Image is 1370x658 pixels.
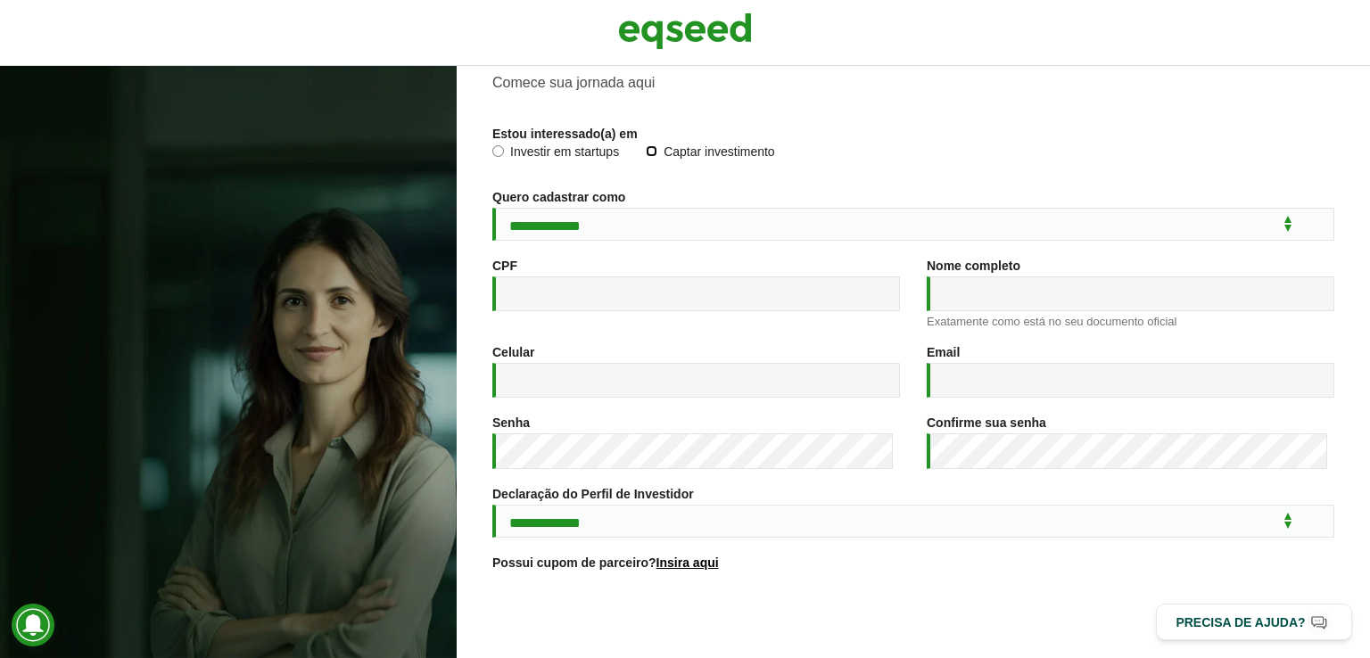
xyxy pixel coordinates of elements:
[492,488,694,500] label: Declaração do Perfil de Investidor
[927,416,1046,429] label: Confirme sua senha
[927,259,1020,272] label: Nome completo
[492,145,619,163] label: Investir em startups
[927,346,960,358] label: Email
[492,74,1334,91] p: Comece sua jornada aqui
[492,259,517,272] label: CPF
[492,191,625,203] label: Quero cadastrar como
[656,556,719,569] a: Insira aqui
[492,346,534,358] label: Celular
[927,316,1334,327] div: Exatamente como está no seu documento oficial
[492,416,530,429] label: Senha
[646,145,775,163] label: Captar investimento
[618,9,752,53] img: EqSeed Logo
[492,127,638,140] label: Estou interessado(a) em
[646,145,657,157] input: Captar investimento
[492,145,504,157] input: Investir em startups
[492,556,719,569] label: Possui cupom de parceiro?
